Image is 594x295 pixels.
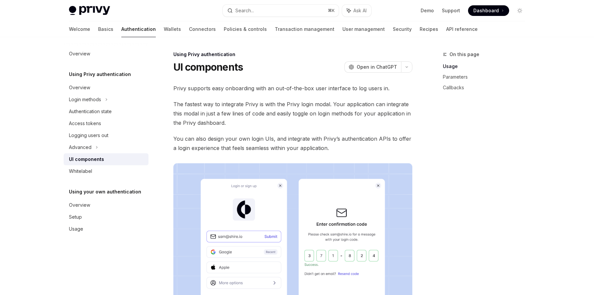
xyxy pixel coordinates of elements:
a: UI components [64,153,148,165]
div: Authentication state [69,108,112,115]
span: Dashboard [473,7,499,14]
span: Ask AI [353,7,367,14]
div: Setup [69,213,82,221]
a: Logging users out [64,129,148,141]
div: Search... [235,7,254,15]
h5: Using Privy authentication [69,70,131,78]
div: Usage [69,225,83,233]
a: Callbacks [443,82,530,93]
a: Usage [64,223,148,235]
a: Demo [421,7,434,14]
a: Welcome [69,21,90,37]
a: Security [393,21,412,37]
a: Authentication state [64,106,148,117]
img: light logo [69,6,110,15]
h1: UI components [173,61,243,73]
a: Overview [64,82,148,94]
button: Ask AI [342,5,371,17]
a: Policies & controls [224,21,267,37]
a: Support [442,7,460,14]
a: User management [342,21,385,37]
a: Overview [64,199,148,211]
h5: Using your own authentication [69,188,141,196]
div: Logging users out [69,131,108,139]
span: On this page [449,50,479,58]
span: The fastest way to integrate Privy is with the Privy login modal. Your application can integrate ... [173,100,412,127]
span: Open in ChatGPT [357,64,397,70]
span: Privy supports easy onboarding with an out-of-the-box user interface to log users in. [173,84,412,93]
div: Overview [69,50,90,58]
button: Search...⌘K [223,5,339,17]
a: API reference [446,21,478,37]
a: Usage [443,61,530,72]
div: Overview [69,201,90,209]
button: Open in ChatGPT [344,61,401,73]
a: Basics [98,21,113,37]
button: Toggle dark mode [514,5,525,16]
span: ⌘ K [328,8,335,13]
div: Login methods [69,96,101,104]
a: Authentication [121,21,156,37]
div: Advanced [69,143,91,151]
div: Using Privy authentication [173,51,412,58]
a: Overview [64,48,148,60]
a: Connectors [189,21,216,37]
a: Setup [64,211,148,223]
a: Dashboard [468,5,509,16]
div: Access tokens [69,119,101,127]
a: Wallets [164,21,181,37]
span: You can also design your own login UIs, and integrate with Privy’s authentication APIs to offer a... [173,134,412,153]
a: Whitelabel [64,165,148,177]
div: Overview [69,84,90,92]
div: UI components [69,155,104,163]
a: Parameters [443,72,530,82]
a: Access tokens [64,117,148,129]
a: Transaction management [275,21,334,37]
a: Recipes [420,21,438,37]
div: Whitelabel [69,167,92,175]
